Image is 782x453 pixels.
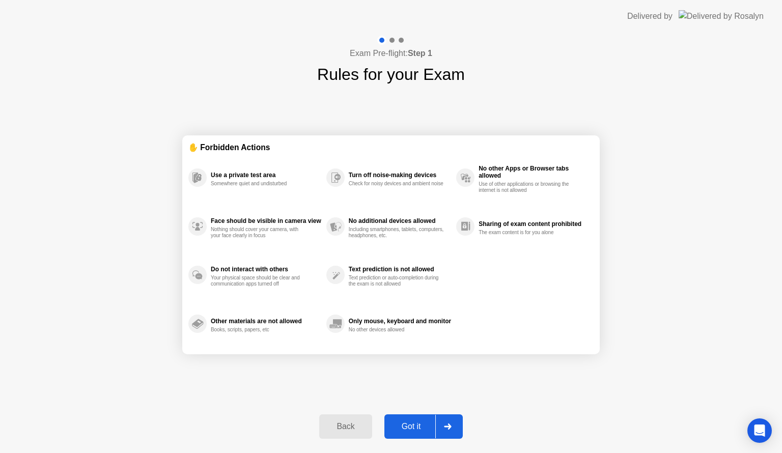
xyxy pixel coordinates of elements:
[387,422,435,431] div: Got it
[211,172,321,179] div: Use a private test area
[319,414,372,439] button: Back
[408,49,432,58] b: Step 1
[747,418,772,443] div: Open Intercom Messenger
[211,275,307,287] div: Your physical space should be clear and communication apps turned off
[349,266,451,273] div: Text prediction is not allowed
[479,165,589,179] div: No other Apps or Browser tabs allowed
[627,10,673,22] div: Delivered by
[384,414,463,439] button: Got it
[479,220,589,228] div: Sharing of exam content prohibited
[349,217,451,224] div: No additional devices allowed
[349,318,451,325] div: Only mouse, keyboard and monitor
[317,62,465,87] h1: Rules for your Exam
[349,181,445,187] div: Check for noisy devices and ambient noise
[211,227,307,239] div: Nothing should cover your camera, with your face clearly in focus
[211,217,321,224] div: Face should be visible in camera view
[188,141,594,153] div: ✋ Forbidden Actions
[211,266,321,273] div: Do not interact with others
[349,327,445,333] div: No other devices allowed
[211,181,307,187] div: Somewhere quiet and undisturbed
[211,318,321,325] div: Other materials are not allowed
[479,230,575,236] div: The exam content is for you alone
[349,227,445,239] div: Including smartphones, tablets, computers, headphones, etc.
[322,422,369,431] div: Back
[679,10,764,22] img: Delivered by Rosalyn
[349,275,445,287] div: Text prediction or auto-completion during the exam is not allowed
[479,181,575,193] div: Use of other applications or browsing the internet is not allowed
[349,172,451,179] div: Turn off noise-making devices
[350,47,432,60] h4: Exam Pre-flight:
[211,327,307,333] div: Books, scripts, papers, etc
